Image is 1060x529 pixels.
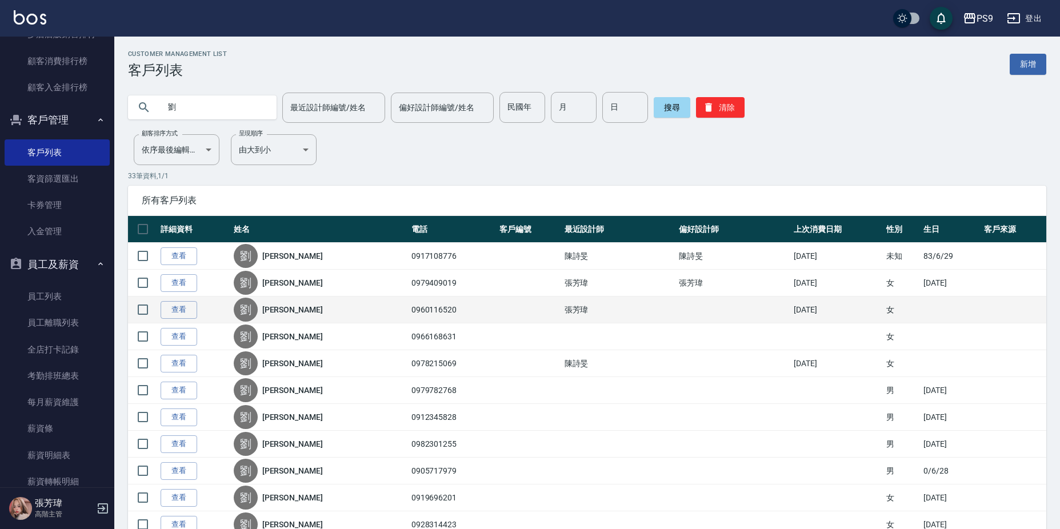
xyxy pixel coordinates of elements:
a: 顧客入金排行榜 [5,74,110,101]
th: 客戶來源 [981,216,1046,243]
a: [PERSON_NAME] [262,277,323,288]
a: 查看 [161,435,197,453]
td: 0960116520 [409,296,497,323]
a: 考勤排班總表 [5,363,110,389]
th: 姓名 [231,216,409,243]
a: 入金管理 [5,218,110,245]
img: Person [9,497,32,520]
img: Logo [14,10,46,25]
a: 查看 [161,328,197,346]
a: 查看 [161,247,197,265]
div: 劉 [234,271,258,295]
a: 員工列表 [5,283,110,310]
td: 0917108776 [409,243,497,270]
td: [DATE] [791,296,883,323]
td: 0979782768 [409,377,497,404]
td: [DATE] [921,431,981,458]
td: [DATE] [791,243,883,270]
td: [DATE] [921,404,981,431]
td: [DATE] [791,270,883,296]
a: 卡券管理 [5,192,110,218]
a: [PERSON_NAME] [262,358,323,369]
button: PS9 [958,7,998,30]
th: 最近設計師 [562,216,677,243]
td: [DATE] [921,484,981,511]
th: 客戶編號 [497,216,562,243]
div: 由大到小 [231,134,317,165]
div: 劉 [234,405,258,429]
div: 劉 [234,351,258,375]
td: 女 [883,270,921,296]
div: 劉 [234,378,258,402]
a: [PERSON_NAME] [262,250,323,262]
a: [PERSON_NAME] [262,304,323,315]
td: 0979409019 [409,270,497,296]
td: 0919696201 [409,484,497,511]
td: 張芳瑋 [676,270,791,296]
div: 劉 [234,324,258,348]
a: [PERSON_NAME] [262,492,323,503]
p: 33 筆資料, 1 / 1 [128,171,1046,181]
td: 0905717979 [409,458,497,484]
td: [DATE] [791,350,883,377]
td: [DATE] [921,377,981,404]
button: save [930,7,953,30]
a: 新增 [1010,54,1046,75]
button: 客戶管理 [5,105,110,135]
td: 陳詩旻 [676,243,791,270]
a: 每月薪資維護 [5,389,110,415]
th: 詳細資料 [158,216,231,243]
h3: 客戶列表 [128,62,227,78]
td: 男 [883,431,921,458]
td: 陳詩旻 [562,350,677,377]
a: 查看 [161,274,197,292]
a: [PERSON_NAME] [262,465,323,476]
td: 陳詩旻 [562,243,677,270]
td: 女 [883,296,921,323]
td: 0912345828 [409,404,497,431]
td: 張芳瑋 [562,270,677,296]
a: 查看 [161,489,197,507]
button: 員工及薪資 [5,250,110,279]
td: 男 [883,377,921,404]
div: 劉 [234,459,258,483]
a: 客戶列表 [5,139,110,166]
input: 搜尋關鍵字 [160,92,267,123]
a: [PERSON_NAME] [262,438,323,450]
div: 劉 [234,432,258,456]
a: 查看 [161,301,197,319]
h2: Customer Management List [128,50,227,58]
span: 所有客戶列表 [142,195,1033,206]
p: 高階主管 [35,509,93,519]
a: 薪資條 [5,415,110,442]
label: 顧客排序方式 [142,129,178,138]
td: 0966168631 [409,323,497,350]
td: [DATE] [921,270,981,296]
td: 男 [883,404,921,431]
td: 0978215069 [409,350,497,377]
td: 0/6/28 [921,458,981,484]
a: 薪資明細表 [5,442,110,468]
th: 生日 [921,216,981,243]
td: 男 [883,458,921,484]
a: 客資篩選匯出 [5,166,110,192]
div: 依序最後編輯時間 [134,134,219,165]
a: 查看 [161,355,197,372]
div: 劉 [234,298,258,322]
td: 女 [883,350,921,377]
td: 未知 [883,243,921,270]
a: [PERSON_NAME] [262,384,323,396]
td: 女 [883,323,921,350]
td: 張芳瑋 [562,296,677,323]
a: 全店打卡記錄 [5,336,110,363]
td: 83/6/29 [921,243,981,270]
a: 薪資轉帳明細 [5,468,110,495]
label: 呈現順序 [239,129,263,138]
a: 查看 [161,382,197,399]
a: 員工離職列表 [5,310,110,336]
a: 查看 [161,462,197,480]
button: 登出 [1002,8,1046,29]
td: 0982301255 [409,431,497,458]
button: 清除 [696,97,745,118]
a: 查看 [161,408,197,426]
